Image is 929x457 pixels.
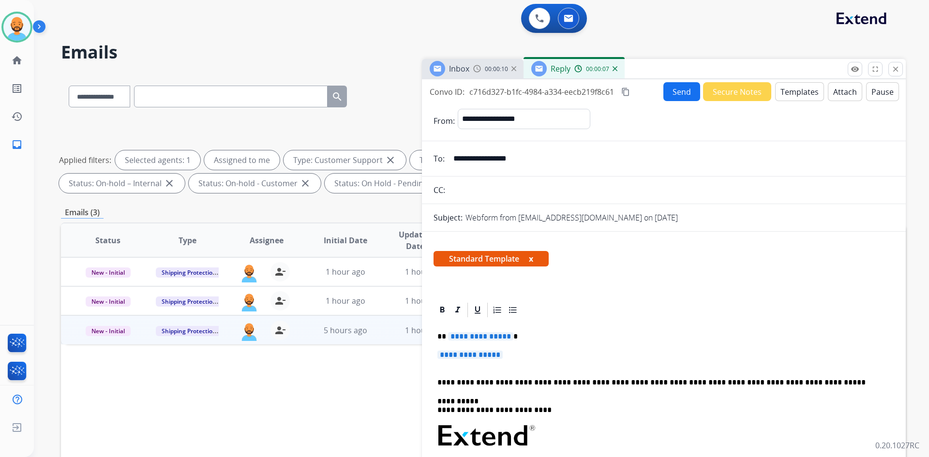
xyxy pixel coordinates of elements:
[3,14,30,41] img: avatar
[204,150,280,170] div: Assigned to me
[156,296,222,307] span: Shipping Protection
[469,87,614,97] span: c716d327-b1fc-4984-a334-eecb219f8c61
[240,291,259,311] img: agent-avatar
[11,139,23,150] mat-icon: inbox
[115,150,200,170] div: Selected agents: 1
[86,267,131,278] span: New - Initial
[86,326,131,336] span: New - Initial
[621,88,630,96] mat-icon: content_copy
[828,82,862,101] button: Attach
[240,262,259,282] img: agent-avatar
[405,295,445,306] span: 1 hour ago
[434,251,549,266] span: Standard Template
[434,153,445,164] p: To:
[405,325,445,336] span: 1 hour ago
[450,303,465,317] div: Italic
[274,324,286,336] mat-icon: person_remove
[61,43,906,62] h2: Emails
[179,235,196,246] span: Type
[11,83,23,94] mat-icon: list_alt
[663,82,700,101] button: Send
[284,150,406,170] div: Type: Customer Support
[300,177,311,189] mat-icon: close
[405,266,445,277] span: 1 hour ago
[250,235,284,246] span: Assignee
[485,65,508,73] span: 00:00:10
[164,177,175,189] mat-icon: close
[274,266,286,278] mat-icon: person_remove
[11,55,23,66] mat-icon: home
[875,440,919,451] p: 0.20.1027RC
[59,174,185,193] div: Status: On-hold – Internal
[59,154,111,166] p: Applied filters:
[871,65,880,74] mat-icon: fullscreen
[434,184,445,196] p: CC:
[324,235,367,246] span: Initial Date
[470,303,485,317] div: Underline
[551,63,570,74] span: Reply
[430,86,464,98] p: Convo ID:
[434,212,463,223] p: Subject:
[775,82,824,101] button: Templates
[326,266,365,277] span: 1 hour ago
[851,65,859,74] mat-icon: remove_red_eye
[586,65,609,73] span: 00:00:07
[410,150,537,170] div: Type: Shipping Protection
[326,295,365,306] span: 1 hour ago
[393,229,437,252] span: Updated Date
[529,253,533,265] button: x
[86,296,131,307] span: New - Initial
[61,206,104,219] p: Emails (3)
[156,326,222,336] span: Shipping Protection
[866,82,899,101] button: Pause
[434,115,455,127] p: From:
[449,63,469,74] span: Inbox
[465,212,678,223] p: Webform from [EMAIL_ADDRESS][DOMAIN_NAME] on [DATE]
[435,303,450,317] div: Bold
[95,235,120,246] span: Status
[156,267,222,278] span: Shipping Protection
[331,91,343,103] mat-icon: search
[189,174,321,193] div: Status: On-hold - Customer
[385,154,396,166] mat-icon: close
[506,303,520,317] div: Bullet List
[324,325,367,336] span: 5 hours ago
[891,65,900,74] mat-icon: close
[274,295,286,307] mat-icon: person_remove
[325,174,472,193] div: Status: On Hold - Pending Parts
[703,82,771,101] button: Secure Notes
[240,321,259,341] img: agent-avatar
[490,303,505,317] div: Ordered List
[11,111,23,122] mat-icon: history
